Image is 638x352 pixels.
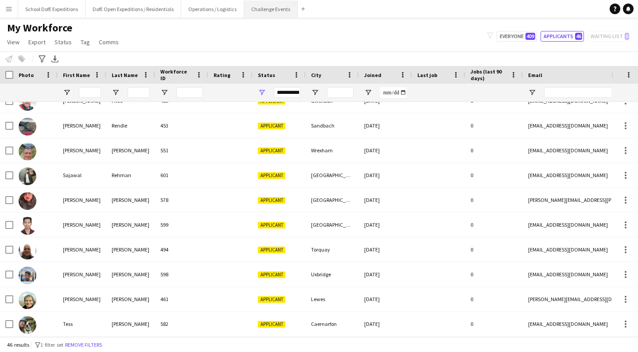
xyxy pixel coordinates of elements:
div: [PERSON_NAME] [106,237,155,262]
button: Open Filter Menu [258,89,266,97]
button: Everyone409 [497,31,537,42]
div: 599 [155,213,208,237]
div: Wrexham [306,138,359,162]
div: 551 [155,138,208,162]
button: Open Filter Menu [63,89,71,97]
span: Rating [214,72,230,78]
span: Applicant [258,271,285,278]
div: [PERSON_NAME] [58,138,106,162]
button: Open Filter Menu [311,89,319,97]
div: [DATE] [359,237,412,262]
div: Sajawal [58,163,106,187]
div: [PERSON_NAME] [106,312,155,336]
span: Status [54,38,72,46]
div: 578 [155,188,208,212]
span: Photo [19,72,34,78]
button: Open Filter Menu [112,89,120,97]
a: View [4,36,23,48]
a: Export [25,36,49,48]
img: Susanna Daniel [19,291,36,309]
span: Status [258,72,275,78]
div: 598 [155,262,208,286]
img: Shubham Tambe [19,217,36,235]
div: [PERSON_NAME] [106,213,155,237]
span: Applicant [258,172,285,179]
span: Applicant [258,222,285,228]
span: Joined [364,72,381,78]
div: [DATE] [359,138,412,162]
div: 0 [465,213,523,237]
div: [PERSON_NAME] [58,287,106,311]
div: [GEOGRAPHIC_DATA] [306,188,359,212]
div: [DATE] [359,113,412,138]
img: Robert Rendle [19,118,36,135]
span: 1 filter set [40,341,63,348]
input: Workforce ID Filter Input [176,87,203,98]
div: [DATE] [359,213,412,237]
button: Challenge Events [244,0,298,18]
div: Tess [58,312,106,336]
button: DofE Open Expeditions / Residentials [86,0,181,18]
input: City Filter Input [327,87,354,98]
span: First Name [63,72,90,78]
div: [PERSON_NAME] [58,213,106,237]
button: Operations / Logistics [181,0,244,18]
span: My Workforce [7,21,72,35]
div: 461 [155,287,208,311]
span: Applicant [258,197,285,204]
a: Comms [95,36,122,48]
a: Tag [77,36,93,48]
span: City [311,72,321,78]
div: [PERSON_NAME] [106,287,155,311]
div: [DATE] [359,262,412,286]
div: Torquay [306,237,359,262]
button: Open Filter Menu [160,89,168,97]
div: 0 [465,188,523,212]
button: School DofE Expeditions [18,0,86,18]
span: Applicant [258,123,285,129]
button: Open Filter Menu [528,89,536,97]
div: Lewes [306,287,359,311]
app-action-btn: Advanced filters [37,54,47,64]
img: Rob Price [19,93,36,111]
input: Joined Filter Input [380,87,407,98]
div: 601 [155,163,208,187]
span: 409 [525,33,535,40]
img: Sriram Rangarajan [19,267,36,284]
span: Applicant [258,321,285,328]
div: Rehman [106,163,155,187]
img: Tess Elias [19,316,36,334]
span: Applicant [258,296,285,303]
div: 0 [465,312,523,336]
span: Applicant [258,247,285,253]
div: 0 [465,138,523,162]
a: Status [51,36,75,48]
span: 46 [575,33,582,40]
div: [DATE] [359,163,412,187]
div: [GEOGRAPHIC_DATA] [306,213,359,237]
span: Last job [417,72,437,78]
div: [PERSON_NAME] [58,262,106,286]
app-action-btn: Export XLSX [50,54,60,64]
span: Comms [99,38,119,46]
span: Export [28,38,46,46]
div: [PERSON_NAME] [58,188,106,212]
div: Uxbridge [306,262,359,286]
div: 0 [465,262,523,286]
img: Roger Hanmer [19,143,36,160]
div: Rendle [106,113,155,138]
div: 0 [465,113,523,138]
span: Email [528,72,542,78]
div: [PERSON_NAME] [58,113,106,138]
div: [PERSON_NAME] [106,138,155,162]
img: Saloni Dave [19,192,36,210]
input: Last Name Filter Input [128,87,150,98]
img: Sajawal Rehman [19,167,36,185]
img: Simon Cawood [19,242,36,259]
div: Caernarfon [306,312,359,336]
input: First Name Filter Input [79,87,101,98]
div: 0 [465,163,523,187]
div: [GEOGRAPHIC_DATA] [306,163,359,187]
span: Jobs (last 90 days) [471,68,507,81]
button: Applicants46 [541,31,584,42]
